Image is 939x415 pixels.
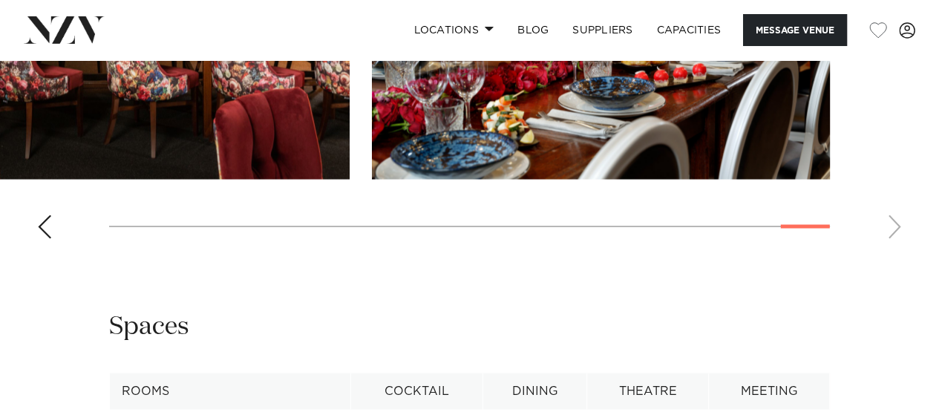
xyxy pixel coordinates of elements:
[506,14,560,46] a: BLOG
[560,14,644,46] a: SUPPLIERS
[743,14,847,46] button: Message Venue
[109,310,189,343] h2: Spaces
[110,373,351,409] th: Rooms
[709,373,830,409] th: Meeting
[351,373,482,409] th: Cocktail
[402,14,506,46] a: Locations
[482,373,586,409] th: Dining
[24,16,105,43] img: nzv-logo.png
[587,373,709,409] th: Theatre
[645,14,733,46] a: Capacities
